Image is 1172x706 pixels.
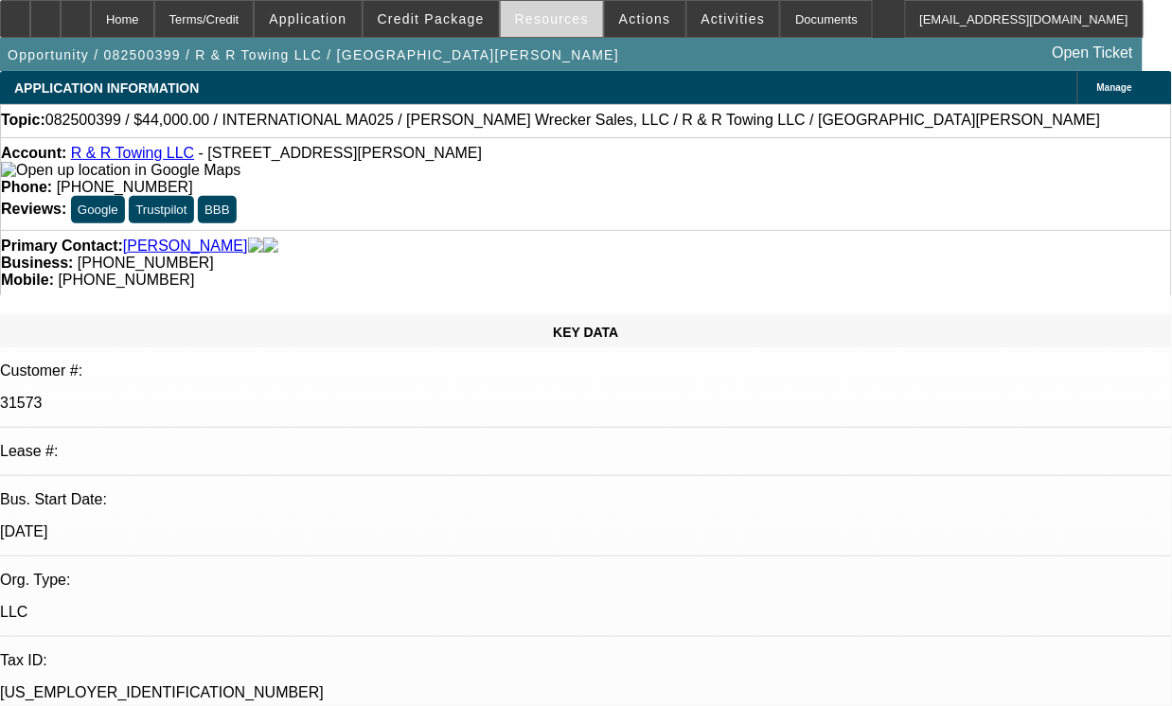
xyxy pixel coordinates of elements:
button: Application [255,1,361,37]
button: Credit Package [364,1,499,37]
span: Opportunity / 082500399 / R & R Towing LLC / [GEOGRAPHIC_DATA][PERSON_NAME] [8,47,619,62]
span: Application [269,11,346,26]
button: Actions [605,1,685,37]
span: Activities [701,11,766,26]
span: 082500399 / $44,000.00 / INTERNATIONAL MA025 / [PERSON_NAME] Wrecker Sales, LLC / R & R Towing LL... [45,112,1101,129]
button: Trustpilot [129,196,193,223]
button: Activities [687,1,780,37]
span: KEY DATA [553,325,618,340]
span: [PHONE_NUMBER] [58,272,194,288]
strong: Reviews: [1,201,66,217]
span: Resources [515,11,589,26]
span: Credit Package [378,11,485,26]
strong: Topic: [1,112,45,129]
span: Manage [1097,82,1132,93]
button: Google [71,196,125,223]
a: View Google Maps [1,162,240,178]
span: APPLICATION INFORMATION [14,80,199,96]
span: [PHONE_NUMBER] [57,179,193,195]
span: - [STREET_ADDRESS][PERSON_NAME] [199,145,483,161]
img: linkedin-icon.png [263,238,278,255]
a: [PERSON_NAME] [123,238,248,255]
button: Resources [501,1,603,37]
span: [PHONE_NUMBER] [78,255,214,271]
strong: Mobile: [1,272,54,288]
strong: Primary Contact: [1,238,123,255]
a: R & R Towing LLC [71,145,194,161]
strong: Account: [1,145,66,161]
span: Actions [619,11,671,26]
img: facebook-icon.png [248,238,263,255]
strong: Business: [1,255,73,271]
strong: Phone: [1,179,52,195]
a: Open Ticket [1045,37,1141,69]
img: Open up location in Google Maps [1,162,240,179]
button: BBB [198,196,237,223]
